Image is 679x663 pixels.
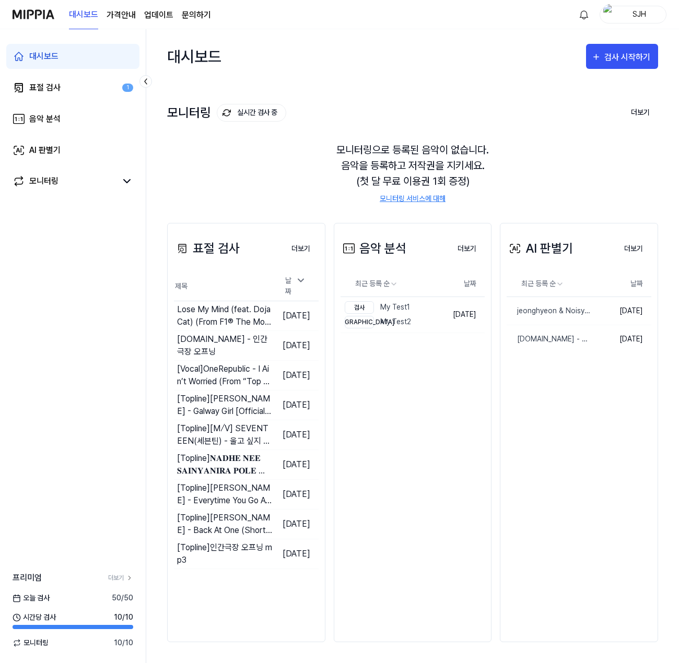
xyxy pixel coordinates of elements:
a: 더보기 [449,238,485,259]
div: [Topline] [M⧸V] SEVENTEEN(세븐틴) - 울고 싶지 않아 (Don't Wanna Cry) [177,422,273,447]
a: 검사My Test1[DEMOGRAPHIC_DATA]My Test2 [341,297,445,333]
div: 대시보드 [167,40,221,73]
a: 표절 검사1 [6,75,139,100]
div: jeonghyeon & Noisy Choice - Too Far | Future House | NCS - Copyright Free Music [507,305,591,316]
button: 실시간 검사 중 [217,104,286,122]
td: [DATE] [273,420,319,450]
th: 날짜 [444,271,485,297]
img: 알림 [578,8,590,21]
span: 오늘 검사 [13,593,50,603]
div: 대시보드 [29,50,58,63]
div: 음악 분석 [29,113,61,125]
span: 프리미엄 [13,572,42,584]
div: 모니터링으로 등록된 음악이 없습니다. 음악을 등록하고 저작권을 지키세요. (첫 달 무료 이용권 1회 증정) [167,129,658,217]
a: 더보기 [616,238,651,259]
span: 10 / 10 [114,637,133,648]
th: 제목 [174,271,273,301]
div: [DEMOGRAPHIC_DATA] [345,316,374,328]
div: [Topline] [PERSON_NAME] - Everytime You Go Away (Official Video [177,482,273,507]
a: 대시보드 [69,1,98,29]
a: 모니터링 서비스에 대해 [380,193,446,204]
th: 날짜 [591,271,651,297]
span: 50 / 50 [112,593,133,603]
span: 시간당 검사 [13,612,56,623]
img: monitoring Icon [223,109,231,117]
td: [DATE] [273,390,319,420]
td: [DATE] [273,331,319,361]
a: 대시보드 [6,44,139,69]
div: [DOMAIN_NAME] - 인간극장 오프닝 [507,334,591,345]
button: 더보기 [283,239,319,259]
a: 문의하기 [182,9,211,21]
a: 더보기 [108,573,133,583]
div: [Topline] [PERSON_NAME] - Back At One (Short Version) (Official Music Video) [177,512,273,537]
a: 음악 분석 [6,106,139,132]
div: AI 판별기 [29,144,61,157]
div: My Test2 [345,316,411,328]
div: Lose My Mind (feat. Doja Cat) (From F1® The Movie) [177,303,273,328]
a: AI 판별기 [6,138,139,163]
td: [DATE] [273,510,319,539]
div: 검사 [345,301,374,314]
div: 검사 시작하기 [604,51,653,64]
a: jeonghyeon & Noisy Choice - Too Far | Future House | NCS - Copyright Free Music [507,297,591,325]
td: [DATE] [591,297,651,325]
td: [DATE] [273,480,319,510]
div: 음악 분석 [341,239,406,258]
td: [DATE] [273,539,319,569]
div: 표절 검사 [29,81,61,94]
td: [DATE] [444,297,485,333]
td: [DATE] [273,301,319,331]
div: AI 판별기 [507,239,573,258]
div: [Topline] 인간극장 오프닝 mp3 [177,541,273,566]
div: SJH [619,8,660,20]
td: [DATE] [273,361,319,390]
div: My Test1 [345,301,411,314]
div: 표절 검사 [174,239,240,258]
a: 모니터링 [13,175,116,187]
div: [DOMAIN_NAME] - 인간극장 오프닝 [177,333,273,358]
div: 날짜 [281,272,310,300]
div: 모니터링 [29,175,58,187]
div: [Vocal] OneRepublic - I Ain’t Worried (From “Top Gun： Mave [177,363,273,388]
button: 더보기 [616,239,651,259]
td: [DATE] [591,325,651,353]
div: 모니터링 [167,104,286,122]
button: 더보기 [623,102,658,124]
span: 10 / 10 [114,612,133,623]
td: [DATE] [273,450,319,480]
div: [Topline] 𝐍𝐀𝐃𝐇𝐄 𝐍𝐄𝐄 𝐒𝐀𝐈𝐍𝐘𝐀𝐍𝐈𝐑𝐀 𝐏𝐎𝐋𝐄 ｜ 𝐌𝐚𝐫𝐢𝐚𝐧 ｜ 𝐅𝐫 𝐒𝐡𝐚𝐣𝐢 𝐓𝐡𝐮𝐦 [177,452,273,477]
a: 더보기 [283,238,319,259]
span: 모니터링 [13,637,49,648]
img: profile [603,4,616,25]
button: 검사 시작하기 [586,44,658,69]
button: 가격안내 [107,9,136,21]
a: 업데이트 [144,9,173,21]
div: [Topline] [PERSON_NAME] - Galway Girl [Official Lyric Video] [177,393,273,418]
a: [DOMAIN_NAME] - 인간극장 오프닝 [507,325,591,353]
div: 1 [122,84,133,92]
button: 더보기 [449,239,485,259]
button: profileSJH [600,6,666,23]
